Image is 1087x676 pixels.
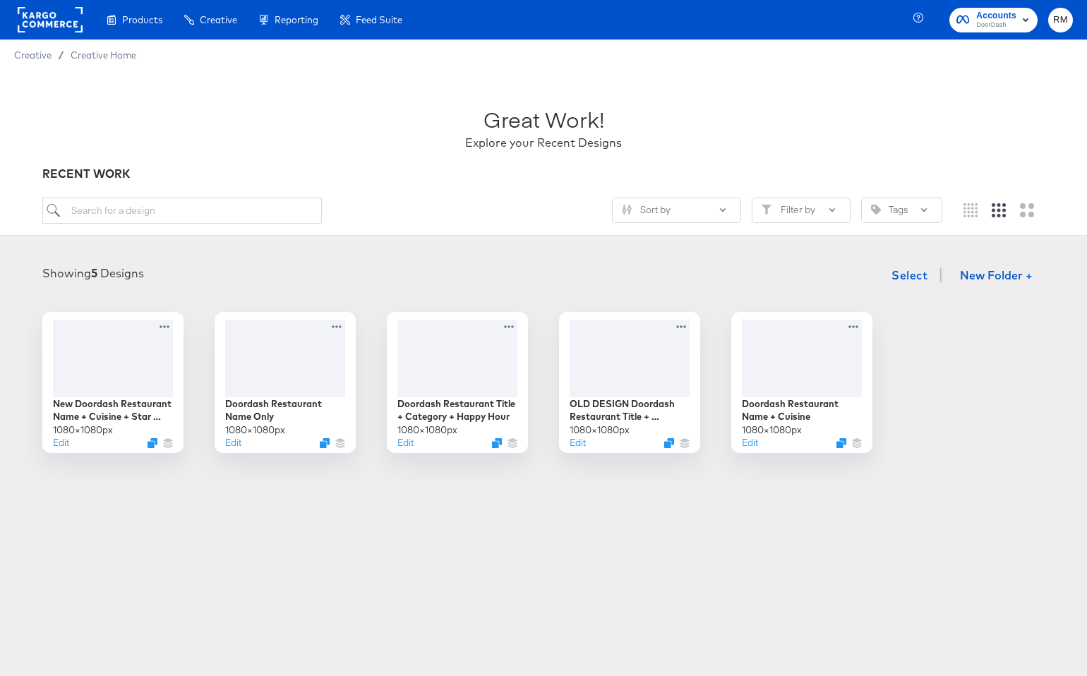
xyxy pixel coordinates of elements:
button: Edit [742,436,758,449]
button: Edit [397,436,414,449]
span: Feed Suite [356,14,402,25]
div: Doordash Restaurant Name + Cuisine [742,397,862,423]
div: Doordash Restaurant Title + Category + Happy Hour [397,397,517,423]
a: Creative Home [71,49,136,61]
div: Explore your Recent Designs [465,135,622,151]
span: Creative [200,14,237,25]
button: FilterFilter by [752,198,851,223]
button: Edit [570,436,586,449]
svg: Tag [871,205,881,215]
div: New Doordash Restaurant Name + Cuisine + Star Rating1080×1080pxEditDuplicate [42,312,184,453]
span: Select [891,265,927,285]
button: Edit [225,436,241,449]
svg: Medium grid [992,203,1006,217]
div: Doordash Restaurant Name Only1080×1080pxEditDuplicate [215,312,356,453]
strong: 5 [91,266,97,280]
svg: Duplicate [148,438,157,448]
button: New Folder + [948,263,1045,290]
span: / [52,49,71,61]
button: SlidersSort by [612,198,741,223]
svg: Small grid [963,203,978,217]
svg: Duplicate [492,438,502,448]
div: Doordash Restaurant Name + Cuisine1080×1080pxEditDuplicate [731,312,872,453]
span: Creative [14,49,52,61]
svg: Duplicate [320,438,330,448]
div: Showing Designs [42,265,144,282]
div: Great Work! [484,104,604,135]
svg: Duplicate [836,438,846,448]
span: Accounts [976,8,1016,23]
div: 1080 × 1080 px [570,423,630,437]
div: OLD DESIGN Doordash Restaurant Title + Category + Star Rating1080×1080pxEditDuplicate [559,312,700,453]
button: AccountsDoorDash [949,8,1038,32]
svg: Sliders [622,205,632,215]
div: Doordash Restaurant Title + Category + Happy Hour1080×1080pxEditDuplicate [387,312,528,453]
span: Products [122,14,162,25]
div: 1080 × 1080 px [225,423,285,437]
div: 1080 × 1080 px [53,423,113,437]
span: RM [1054,12,1067,28]
svg: Duplicate [664,438,674,448]
div: RECENT WORK [42,166,1045,182]
button: RM [1048,8,1073,32]
div: OLD DESIGN Doordash Restaurant Title + Category + Star Rating [570,397,690,423]
button: Edit [53,436,69,449]
button: TagTags [861,198,942,223]
div: Doordash Restaurant Name Only [225,397,345,423]
div: 1080 × 1080 px [397,423,457,437]
span: Reporting [275,14,318,25]
div: 1080 × 1080 px [742,423,802,437]
svg: Filter [762,205,771,215]
span: DoorDash [976,20,1016,31]
svg: Large grid [1020,203,1034,217]
button: Select [886,261,933,289]
input: Search for a design [42,198,322,224]
div: New Doordash Restaurant Name + Cuisine + Star Rating [53,397,173,423]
